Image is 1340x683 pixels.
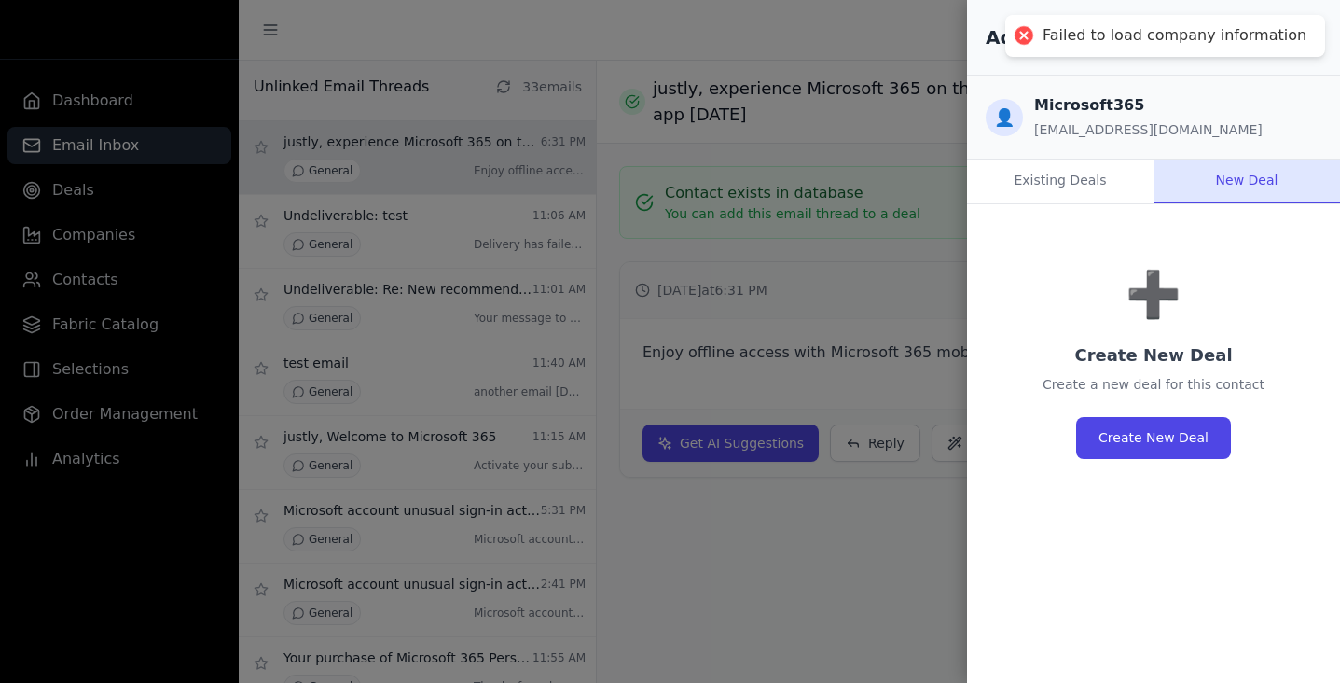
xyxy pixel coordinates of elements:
button: Create New Deal [1076,417,1231,459]
h3: Create New Deal [1004,342,1303,368]
div: ➕ [1004,260,1303,328]
div: 👤 [986,99,1023,136]
p: Microsoft365 [1034,94,1263,117]
button: Existing Deals [967,160,1154,203]
button: New Deal [1154,160,1340,203]
div: Failed to load company information [1043,26,1306,46]
p: Create a new deal for this contact [1004,375,1303,395]
p: [EMAIL_ADDRESS][DOMAIN_NAME] [1034,120,1263,140]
